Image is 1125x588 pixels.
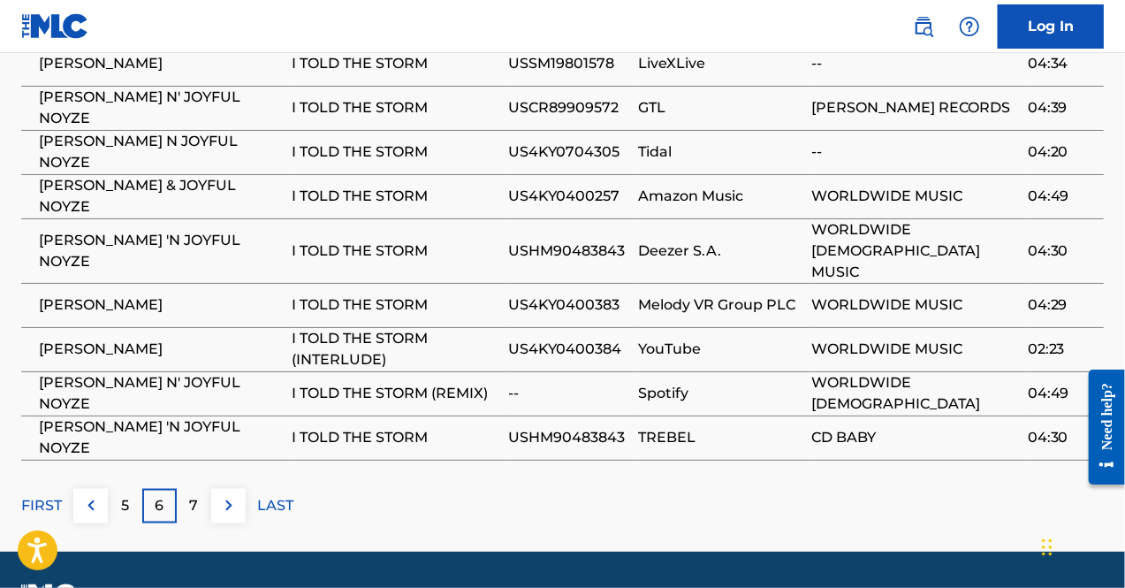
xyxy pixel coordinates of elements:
span: I TOLD THE STORM [292,97,499,118]
span: USHM90483843 [508,241,629,262]
iframe: Resource Center [1076,356,1125,499]
span: 04:49 [1028,383,1095,404]
span: LiveXLive [639,53,802,74]
p: LAST [257,495,293,516]
span: 04:49 [1028,186,1095,207]
p: 7 [190,495,199,516]
span: US4KY0400257 [508,186,629,207]
span: 04:30 [1028,241,1095,262]
span: I TOLD THE STORM [292,53,499,74]
span: 04:20 [1028,141,1095,163]
span: I TOLD THE STORM [292,241,499,262]
span: I TOLD THE STORM (REMIX) [292,383,499,404]
span: [PERSON_NAME] [39,53,283,74]
span: [PERSON_NAME] & JOYFUL NOYZE [39,175,283,218]
a: Public Search [906,9,941,44]
span: I TOLD THE STORM (INTERLUDE) [292,328,499,370]
div: Drag [1042,521,1053,574]
img: right [218,495,239,516]
span: YouTube [639,339,802,360]
img: left [80,495,102,516]
span: CD BABY [811,427,1019,448]
span: WORLDWIDE MUSIC [811,186,1019,207]
span: WORLDWIDE MUSIC [811,339,1019,360]
span: I TOLD THE STORM [292,294,499,316]
p: 6 [156,495,164,516]
span: GTL [639,97,802,118]
span: WORLDWIDE MUSIC [811,294,1019,316]
img: help [959,16,980,37]
iframe: Chat Widget [1037,503,1125,588]
span: USSM19801578 [508,53,629,74]
span: [PERSON_NAME] N JOYFUL NOYZE [39,131,283,173]
img: MLC Logo [21,13,89,39]
span: USCR89909572 [508,97,629,118]
span: Tidal [639,141,802,163]
span: US4KY0400384 [508,339,629,360]
span: [PERSON_NAME] N' JOYFUL NOYZE [39,372,283,415]
img: search [913,16,934,37]
span: 04:30 [1028,427,1095,448]
span: I TOLD THE STORM [292,427,499,448]
p: 5 [121,495,129,516]
span: 04:39 [1028,97,1095,118]
span: I TOLD THE STORM [292,141,499,163]
span: [PERSON_NAME] RECORDS [811,97,1019,118]
span: -- [811,141,1019,163]
span: [PERSON_NAME] N' JOYFUL NOYZE [39,87,283,129]
span: Spotify [639,383,802,404]
span: 04:29 [1028,294,1095,316]
span: USHM90483843 [508,427,629,448]
span: WORLDWIDE [DEMOGRAPHIC_DATA] MUSIC [811,219,1019,283]
a: Log In [998,4,1104,49]
span: 04:34 [1028,53,1095,74]
span: WORLDWIDE [DEMOGRAPHIC_DATA] [811,372,1019,415]
span: US4KY0704305 [508,141,629,163]
span: [PERSON_NAME] [39,294,283,316]
span: Amazon Music [639,186,802,207]
span: -- [811,53,1019,74]
span: [PERSON_NAME] 'N JOYFUL NOYZE [39,416,283,459]
span: I TOLD THE STORM [292,186,499,207]
span: -- [508,383,629,404]
span: Deezer S.A. [639,241,802,262]
span: [PERSON_NAME] 'N JOYFUL NOYZE [39,230,283,272]
span: 02:23 [1028,339,1095,360]
span: Melody VR Group PLC [639,294,802,316]
div: Help [952,9,987,44]
p: FIRST [21,495,62,516]
span: US4KY0400383 [508,294,629,316]
span: TREBEL [639,427,802,448]
span: [PERSON_NAME] [39,339,283,360]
